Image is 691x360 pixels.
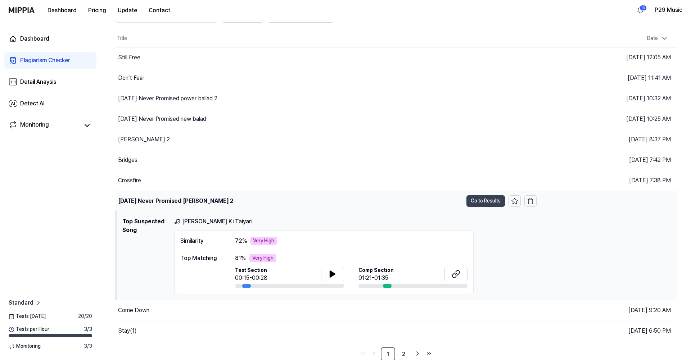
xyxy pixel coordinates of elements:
div: Detail Anaysis [20,78,56,86]
span: Tests per Hour [9,326,49,333]
span: 81 % [235,254,246,263]
a: Standard [9,299,42,307]
span: Monitoring [9,343,41,350]
div: Plagiarism Checker [20,56,70,65]
div: [DATE] Never Promised power ballad 2 [118,94,217,103]
a: Dashboard [4,30,96,47]
button: Pricing [82,3,112,18]
div: Crossfire [118,176,141,185]
a: Monitoring [9,120,79,131]
div: 00:15-00:28 [235,274,267,282]
td: [DATE] 8:37 PM [537,129,677,150]
div: [PERSON_NAME] 2 [118,135,170,144]
a: Plagiarism Checker [4,52,96,69]
div: Similarity [180,237,221,245]
td: [DATE] 7:29 PM [537,191,677,211]
span: Test Section [235,267,267,274]
div: Don’t Fear [118,74,144,82]
a: [PERSON_NAME] Ki Taiyari [174,217,253,226]
div: 01:21-01:35 [358,274,394,282]
div: [DATE] Never Promised [PERSON_NAME] 2 [118,197,234,205]
div: Come Down [118,306,149,315]
div: 13 [640,5,647,11]
td: [DATE] 10:25 AM [537,109,677,129]
span: 3 / 3 [84,343,92,350]
span: Comp Section [358,267,394,274]
td: [DATE] 7:42 PM [537,150,677,170]
span: 72 % [235,237,247,245]
span: 20 / 20 [78,313,92,320]
td: [DATE] 11:41 AM [537,68,677,88]
div: Dashboard [20,35,49,43]
h1: Top Suspected Song [122,217,168,295]
a: Go to previous page [369,348,379,359]
a: Detect AI [4,95,96,112]
div: Monitoring [20,120,49,131]
a: Go to first page [358,348,368,359]
a: Go to last page [424,348,434,359]
button: Dashboard [42,3,82,18]
div: Stay(1) [118,327,137,335]
span: Tests [DATE] [9,313,46,320]
a: Go to next page [412,348,423,359]
img: logo [9,7,35,13]
button: Go to Results [466,195,505,207]
div: Bridges [118,156,137,164]
span: Standard [9,299,33,307]
div: Date [644,33,671,44]
td: [DATE] 10:32 AM [537,88,677,109]
div: Detect AI [20,99,45,108]
button: Update [112,3,143,18]
div: Very High [250,237,277,245]
td: [DATE] 12:05 AM [537,47,677,68]
div: Top Matching [180,254,221,263]
button: Contact [143,3,176,18]
td: [DATE] 6:50 PM [537,321,677,341]
td: [DATE] 9:20 AM [537,300,677,321]
button: 알림13 [634,4,646,16]
th: Title [116,30,537,47]
button: P29 Music [655,6,682,14]
div: Still Free [118,53,140,62]
div: Very High [249,254,276,263]
img: 알림 [636,6,645,14]
a: Detail Anaysis [4,73,96,91]
a: Update [112,0,143,20]
span: 3 / 3 [84,326,92,333]
div: [DATE] Never Promised new balad [118,115,206,123]
td: [DATE] 7:38 PM [537,170,677,191]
